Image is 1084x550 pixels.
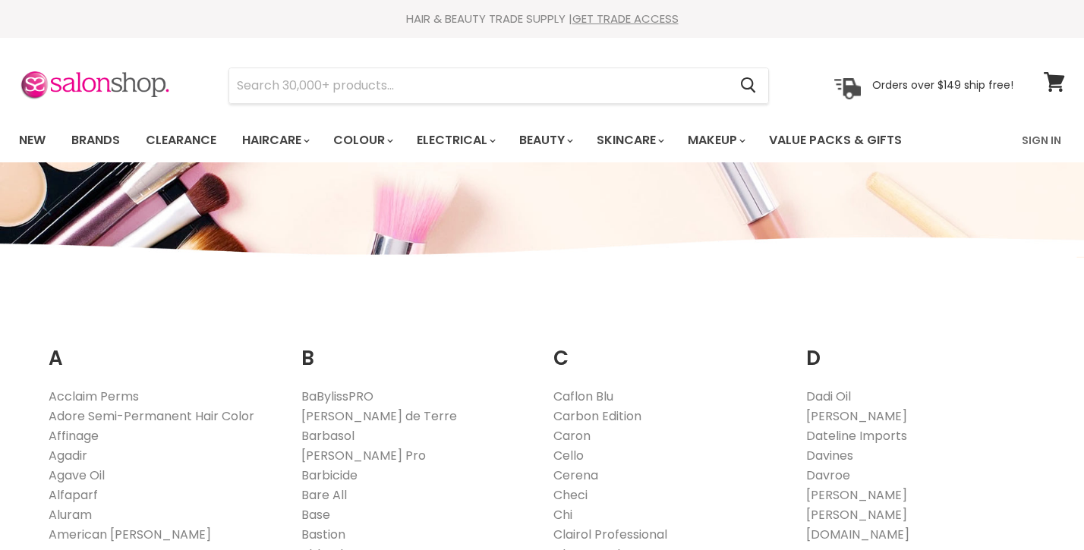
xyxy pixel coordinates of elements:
[1013,124,1070,156] a: Sign In
[301,388,373,405] a: BaBylissPRO
[49,506,92,523] a: Aluram
[49,447,87,464] a: Agadir
[806,323,1036,374] h2: D
[49,427,99,445] a: Affinage
[806,506,907,523] a: [PERSON_NAME]
[553,526,667,543] a: Clairol Professional
[572,11,679,27] a: GET TRADE ACCESS
[806,407,907,425] a: [PERSON_NAME]
[49,407,254,425] a: Adore Semi-Permanent Hair Color
[553,447,584,464] a: Cello
[872,78,1013,92] p: Orders over $149 ship free!
[301,407,457,425] a: [PERSON_NAME] de Terre
[229,68,728,103] input: Search
[553,323,783,374] h2: C
[301,427,355,445] a: Barbasol
[8,124,57,156] a: New
[553,467,598,484] a: Cerena
[301,323,531,374] h2: B
[301,506,330,523] a: Base
[49,323,279,374] h2: A
[231,124,319,156] a: Haircare
[49,388,139,405] a: Acclaim Perms
[728,68,768,103] button: Search
[806,388,851,405] a: Dadi Oil
[806,526,909,543] a: [DOMAIN_NAME]
[508,124,582,156] a: Beauty
[8,118,963,162] ul: Main menu
[806,447,853,464] a: Davines
[676,124,755,156] a: Makeup
[553,486,588,504] a: Checi
[49,526,211,543] a: American [PERSON_NAME]
[758,124,913,156] a: Value Packs & Gifts
[405,124,505,156] a: Electrical
[553,388,613,405] a: Caflon Blu
[322,124,402,156] a: Colour
[553,407,641,425] a: Carbon Edition
[301,526,345,543] a: Bastion
[301,447,426,464] a: [PERSON_NAME] Pro
[60,124,131,156] a: Brands
[553,427,591,445] a: Caron
[49,467,105,484] a: Agave Oil
[806,427,907,445] a: Dateline Imports
[134,124,228,156] a: Clearance
[49,486,98,504] a: Alfaparf
[806,486,907,504] a: [PERSON_NAME]
[228,68,769,104] form: Product
[301,486,347,504] a: Bare All
[585,124,673,156] a: Skincare
[553,506,572,523] a: Chi
[806,467,850,484] a: Davroe
[301,467,358,484] a: Barbicide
